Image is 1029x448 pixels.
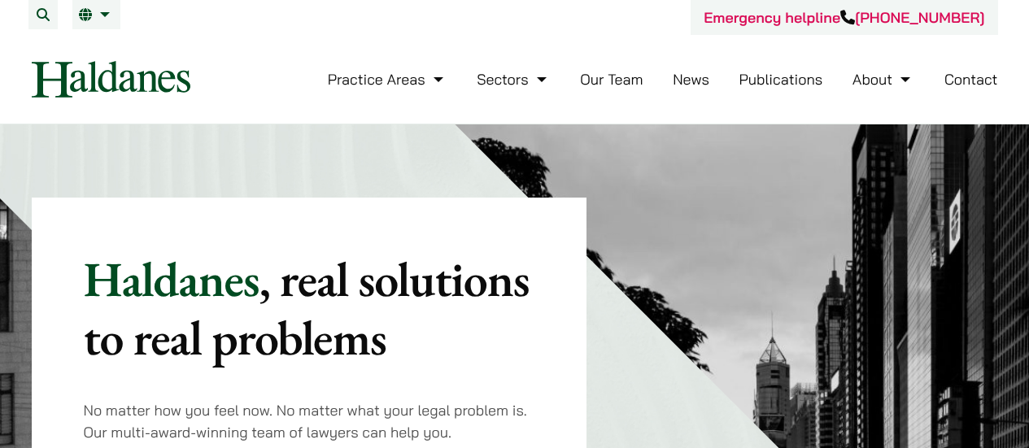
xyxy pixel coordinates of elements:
p: Haldanes [84,250,535,367]
p: No matter how you feel now. No matter what your legal problem is. Our multi-award-winning team of... [84,399,535,443]
a: Sectors [477,70,550,89]
a: Practice Areas [328,70,447,89]
a: Our Team [580,70,643,89]
a: Contact [944,70,998,89]
a: EN [79,8,114,21]
a: News [673,70,709,89]
a: Publications [739,70,823,89]
img: Logo of Haldanes [32,61,190,98]
a: About [852,70,914,89]
a: Emergency helpline[PHONE_NUMBER] [704,8,984,27]
mark: , real solutions to real problems [84,247,530,369]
